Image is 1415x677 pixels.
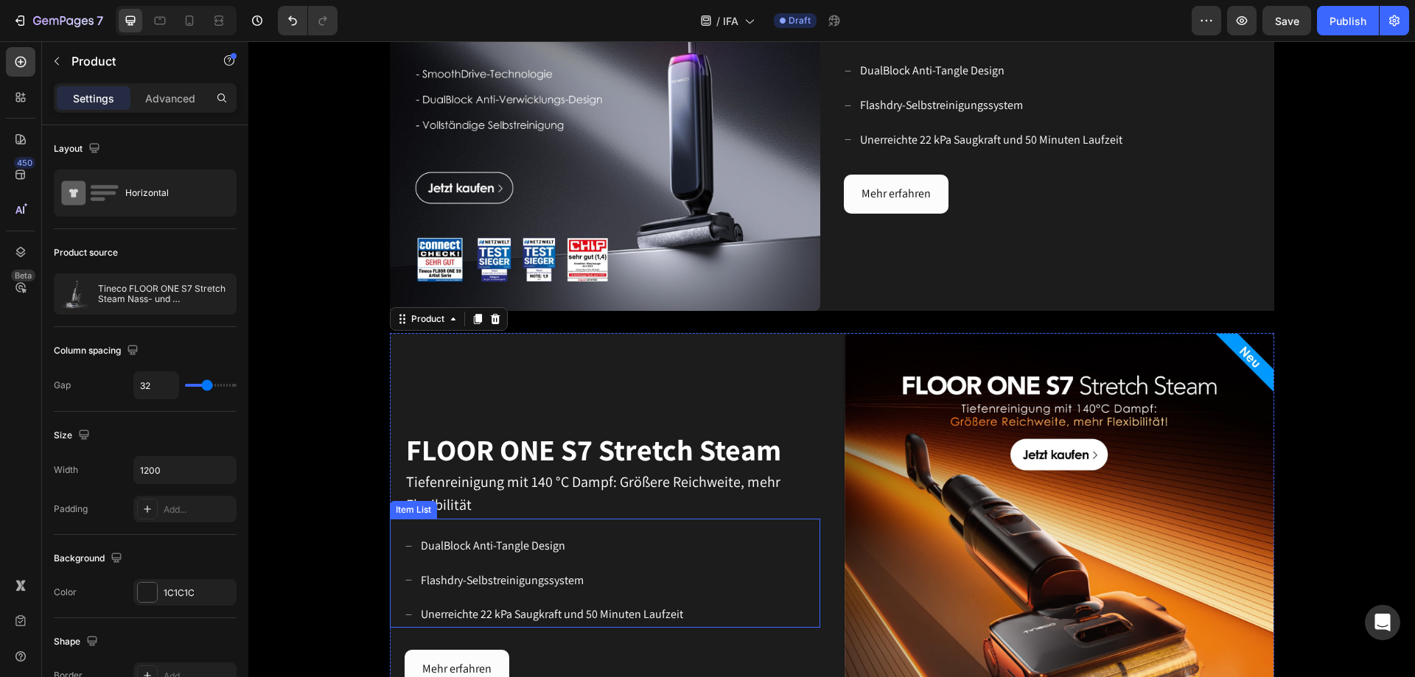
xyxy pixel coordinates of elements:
[54,502,88,516] div: Padding
[54,549,125,569] div: Background
[716,13,720,29] span: /
[54,341,141,361] div: Column spacing
[1317,6,1379,35] button: Publish
[54,379,71,392] div: Gap
[612,54,874,75] p: Flashdry-Selbstreinigungssystem
[156,608,261,648] button: Mehr erfahren
[172,494,435,516] p: DualBlock Anti-Tangle Design
[158,389,533,427] span: FLOOR ONE S7 Stretch Steam
[160,271,199,284] div: Product
[144,462,186,475] div: Item List
[174,617,243,639] div: Mehr erfahren
[172,563,435,584] p: Unerreichte 22 kPa Saugkraft und 50 Minuten Laufzeit
[164,503,233,516] div: Add...
[54,632,101,652] div: Shape
[278,6,338,35] div: Undo/Redo
[595,133,700,172] button: Mehr erfahren
[14,157,35,169] div: 450
[60,279,90,309] img: product feature img
[723,13,738,29] span: IFA
[73,91,114,106] p: Settings
[609,86,876,112] div: Rich Text Editor. Editing area: main
[248,41,1415,677] iframe: Design area
[54,139,103,159] div: Layout
[1365,605,1400,640] div: Open Intercom Messenger
[609,52,876,77] div: Rich Text Editor. Editing area: main
[612,88,874,110] p: Unerreichte 22 kPa Saugkraft und 50 Minuten Laufzeit
[54,246,118,259] div: Product source
[789,14,811,27] span: Draft
[612,19,874,41] p: DualBlock Anti-Tangle Design
[134,457,236,483] input: Auto
[609,17,876,43] div: Rich Text Editor. Editing area: main
[54,463,78,477] div: Width
[54,586,77,599] div: Color
[98,284,230,304] p: Tineco FLOOR ONE S7 Stretch Steam Nass- und Trockensauger
[6,6,110,35] button: 7
[71,52,197,70] p: Product
[1275,15,1299,27] span: Save
[613,142,682,164] div: Mehr erfahren
[172,529,435,550] p: Flashdry-Selbstreinigungssystem
[125,176,215,210] div: Horizontal
[97,12,103,29] p: 7
[11,270,35,281] div: Beta
[158,431,532,473] span: Tiefenreinigung mit 140 °C Dampf: Größere Reichweite, mehr Flexibilität
[164,586,233,600] div: 1C1C1C
[1330,13,1366,29] div: Publish
[1262,6,1311,35] button: Save
[54,426,93,446] div: Size
[145,91,195,106] p: Advanced
[134,372,178,399] input: Auto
